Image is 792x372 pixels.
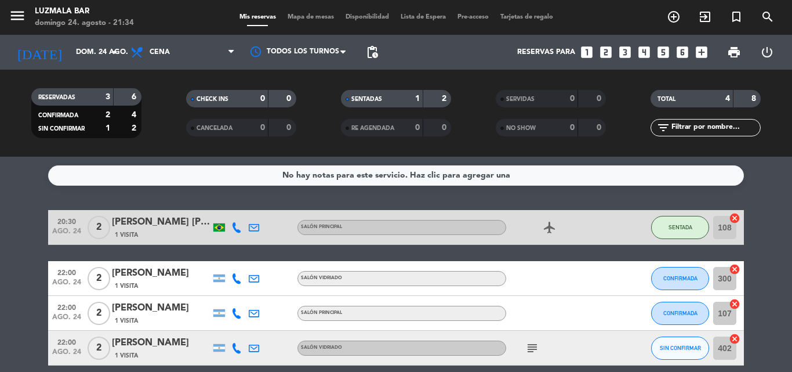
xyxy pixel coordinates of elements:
i: looks_one [579,45,594,60]
span: 2 [88,216,110,239]
span: pending_actions [365,45,379,59]
strong: 0 [570,95,575,103]
span: ago. 24 [52,279,81,292]
span: SIN CONFIRMAR [38,126,85,132]
span: CHECK INS [197,96,228,102]
span: ago. 24 [52,313,81,327]
i: looks_3 [617,45,633,60]
span: CONFIRMADA [38,113,78,118]
strong: 0 [442,124,449,132]
i: search [761,10,775,24]
i: looks_4 [637,45,652,60]
span: Lista de Espera [395,14,452,20]
span: Salón Vidriado [301,276,342,280]
span: 22:00 [52,300,81,313]
strong: 0 [286,124,293,132]
strong: 0 [260,124,265,132]
strong: 1 [415,95,420,103]
strong: 0 [570,124,575,132]
strong: 6 [132,93,139,101]
span: Tarjetas de regalo [495,14,559,20]
span: Mis reservas [234,14,282,20]
span: CONFIRMADA [663,275,697,281]
i: filter_list [656,121,670,135]
span: Reservas para [517,48,575,56]
span: SENTADAS [351,96,382,102]
i: exit_to_app [698,10,712,24]
i: subject [525,341,539,355]
i: cancel [729,212,740,224]
span: Disponibilidad [340,14,395,20]
span: RESERVADAS [38,95,75,100]
strong: 2 [132,124,139,132]
strong: 0 [597,124,604,132]
strong: 1 [106,124,110,132]
i: looks_two [598,45,613,60]
span: ago. 24 [52,227,81,241]
span: Cena [150,48,170,56]
i: turned_in_not [729,10,743,24]
div: [PERSON_NAME] [PERSON_NAME] [112,215,210,230]
div: Luzmala Bar [35,6,134,17]
span: Mapa de mesas [282,14,340,20]
span: SENTADA [669,224,692,230]
i: cancel [729,263,740,275]
span: print [727,45,741,59]
input: Filtrar por nombre... [670,121,760,134]
div: domingo 24. agosto - 21:34 [35,17,134,29]
span: NO SHOW [506,125,536,131]
i: looks_5 [656,45,671,60]
span: CANCELADA [197,125,232,131]
i: cancel [729,333,740,345]
strong: 3 [106,93,110,101]
strong: 4 [132,111,139,119]
span: TOTAL [657,96,675,102]
i: power_settings_new [760,45,774,59]
span: RE AGENDADA [351,125,394,131]
span: 1 Visita [115,316,138,326]
span: CONFIRMADA [663,310,697,316]
span: ago. 24 [52,348,81,362]
i: menu [9,7,26,24]
strong: 0 [286,95,293,103]
strong: 0 [260,95,265,103]
div: [PERSON_NAME] [112,335,210,351]
i: [DATE] [9,39,70,65]
strong: 2 [106,111,110,119]
i: cancel [729,298,740,310]
span: 2 [88,302,110,325]
span: 22:00 [52,265,81,279]
span: 20:30 [52,214,81,227]
strong: 0 [415,124,420,132]
span: Salón Principal [301,225,342,229]
strong: 0 [597,95,604,103]
span: 22:00 [52,335,81,348]
i: add_box [694,45,709,60]
div: LOG OUT [750,35,783,70]
strong: 4 [725,95,730,103]
i: arrow_drop_down [108,45,122,59]
span: 2 [88,267,110,290]
div: [PERSON_NAME] [112,301,210,316]
span: Pre-acceso [452,14,495,20]
span: 2 [88,337,110,360]
i: airplanemode_active [543,221,557,234]
span: SIN CONFIRMAR [660,345,701,351]
span: SERVIDAS [506,96,535,102]
i: add_circle_outline [667,10,681,24]
span: Salón Vidriado [301,345,342,350]
span: 1 Visita [115,281,138,291]
strong: 8 [751,95,758,103]
span: 1 Visita [115,351,138,360]
i: looks_6 [675,45,690,60]
div: No hay notas para este servicio. Haz clic para agregar una [282,169,510,182]
span: Salón Principal [301,310,342,315]
div: [PERSON_NAME] [112,266,210,281]
span: 1 Visita [115,230,138,240]
strong: 2 [442,95,449,103]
